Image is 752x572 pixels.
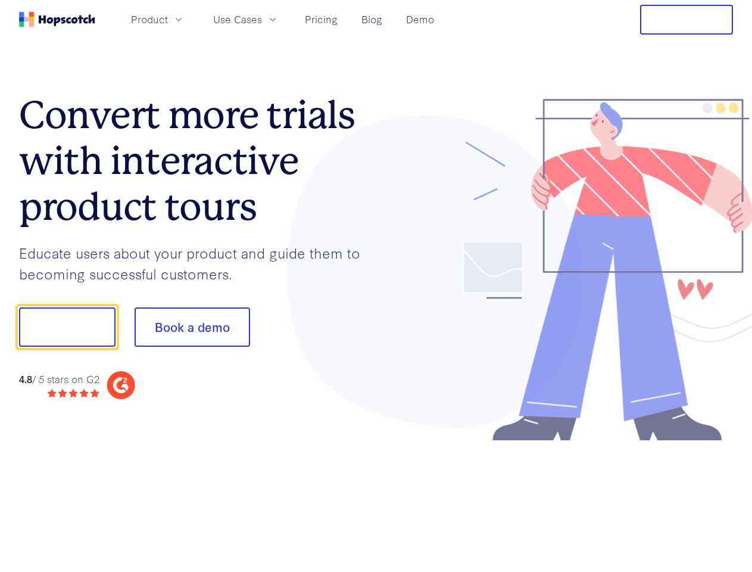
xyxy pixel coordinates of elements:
[19,92,376,229] h1: Convert more trials with interactive product tours
[640,5,733,35] button: Free Trial
[206,10,286,29] button: Use Cases
[300,10,342,29] a: Pricing
[19,12,95,27] a: Home
[19,372,99,387] div: / 5 stars on G2
[213,12,262,27] span: Use Cases
[19,243,376,284] p: Educate users about your product and guide them to becoming successful customers.
[124,10,192,29] button: Product
[19,307,116,347] button: Show me!
[401,10,439,29] a: Demo
[135,307,250,347] button: Book a demo
[357,10,387,29] a: Blog
[131,12,168,27] span: Product
[19,372,32,386] strong: 4.8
